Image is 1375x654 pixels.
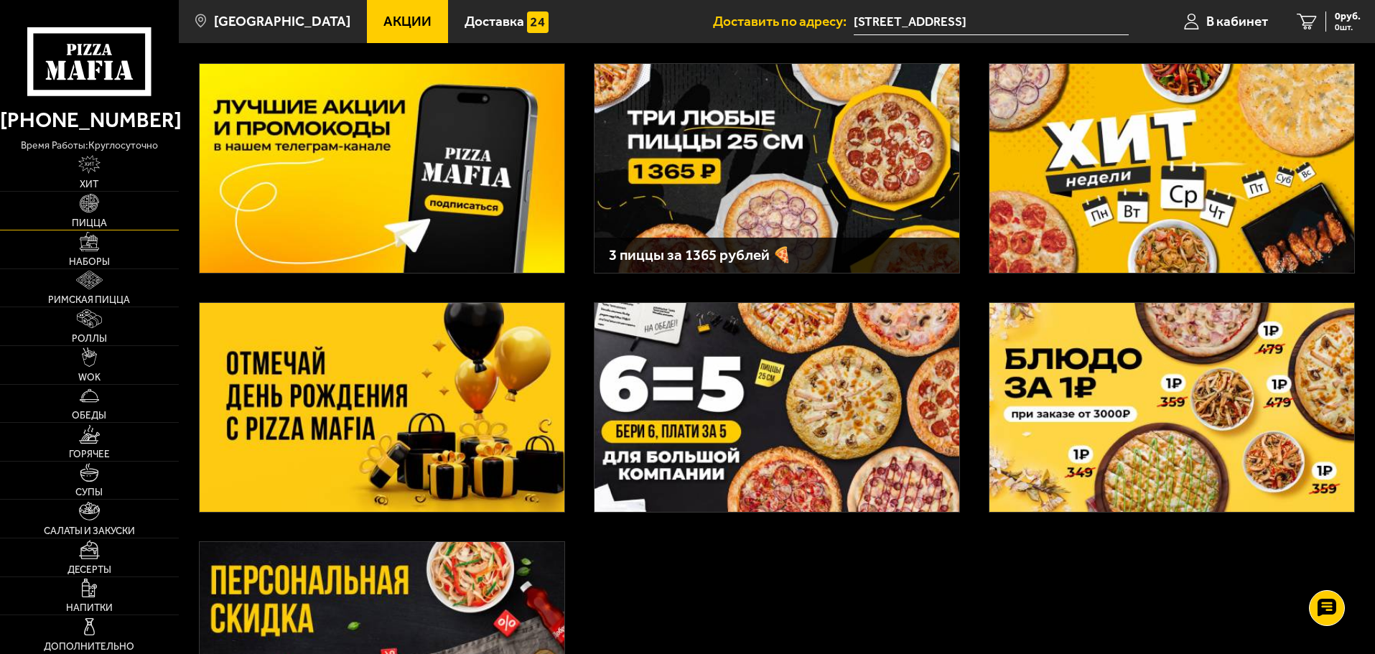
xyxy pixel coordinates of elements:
span: Наборы [69,257,110,267]
span: Доставка [465,14,524,28]
span: Десерты [67,565,111,575]
span: Акции [383,14,432,28]
span: В кабинет [1206,14,1268,28]
span: 0 руб. [1335,11,1361,22]
span: WOK [78,373,101,383]
span: Обеды [72,411,106,421]
h3: 3 пиццы за 1365 рублей 🍕 [609,248,945,263]
span: Пицца [72,218,107,228]
span: [GEOGRAPHIC_DATA] [214,14,350,28]
a: 3 пиццы за 1365 рублей 🍕 [594,63,960,274]
span: Напитки [66,603,113,613]
span: Хит [80,179,98,190]
span: Роллы [72,334,107,344]
span: Дополнительно [44,642,134,652]
span: 0 шт. [1335,23,1361,32]
span: Доставить по адресу: [713,14,854,28]
span: Салаты и закуски [44,526,135,536]
span: Римская пицца [48,295,130,305]
span: Горячее [69,449,110,459]
span: Дибуновская улица, 42 [854,9,1129,35]
input: Ваш адрес доставки [854,9,1129,35]
img: 15daf4d41897b9f0e9f617042186c801.svg [527,11,549,33]
span: Супы [75,487,103,497]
